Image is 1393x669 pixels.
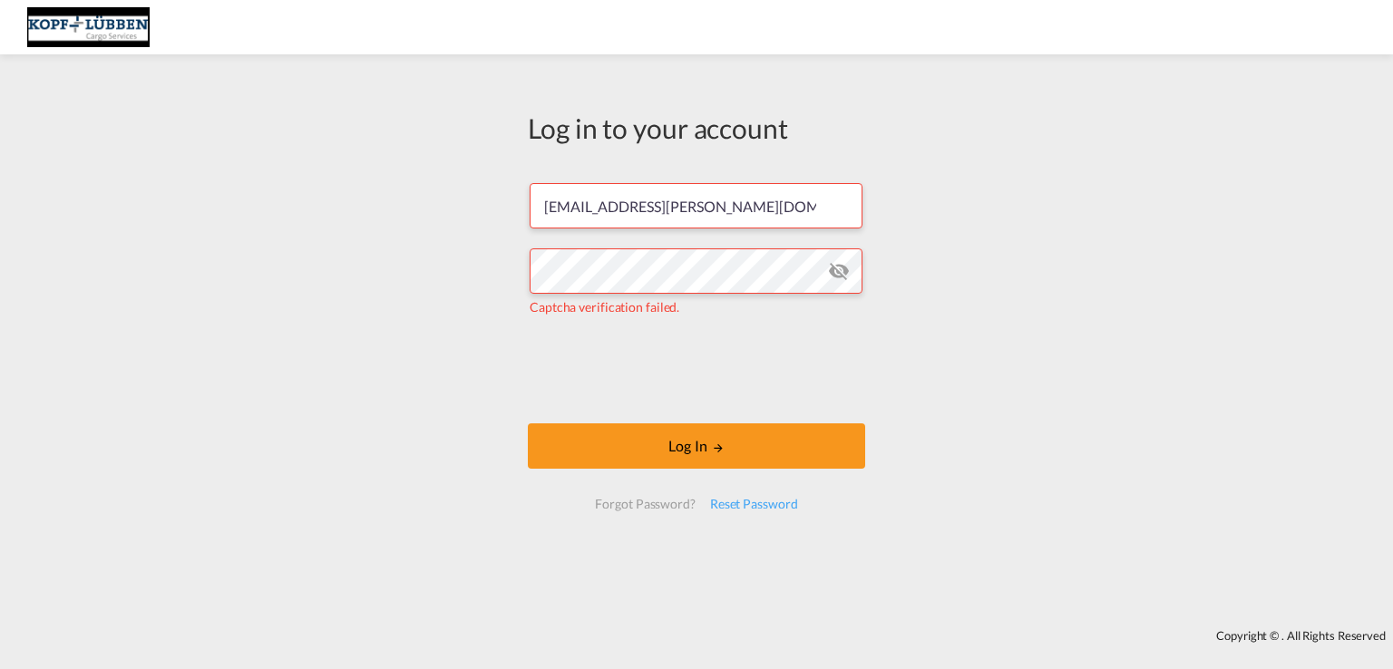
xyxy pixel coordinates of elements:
div: Log in to your account [528,109,865,147]
iframe: reCAPTCHA [559,334,834,405]
img: 25cf3bb0aafc11ee9c4fdbd399af7748.JPG [27,7,150,48]
button: LOGIN [528,423,865,469]
input: Enter email/phone number [530,183,862,228]
span: Captcha verification failed. [530,299,679,315]
div: Forgot Password? [588,488,702,520]
div: Reset Password [703,488,805,520]
md-icon: icon-eye-off [828,260,850,282]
